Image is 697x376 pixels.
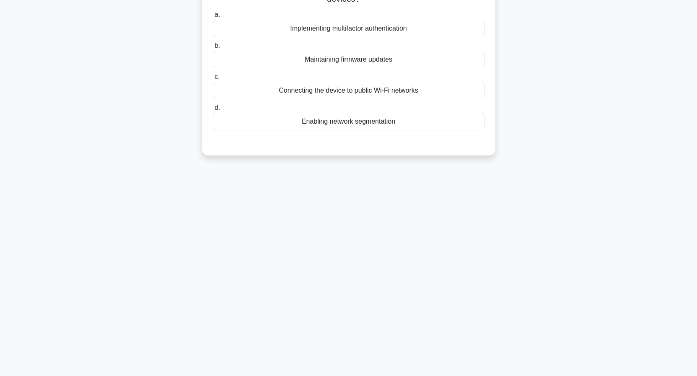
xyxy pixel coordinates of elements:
[215,73,220,80] span: c.
[215,11,220,18] span: a.
[213,20,485,37] div: Implementing multifactor authentication
[213,113,485,130] div: Enabling network segmentation
[215,42,220,49] span: b.
[215,104,220,111] span: d.
[213,82,485,99] div: Connecting the device to public Wi-Fi networks
[213,51,485,68] div: Maintaining firmware updates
